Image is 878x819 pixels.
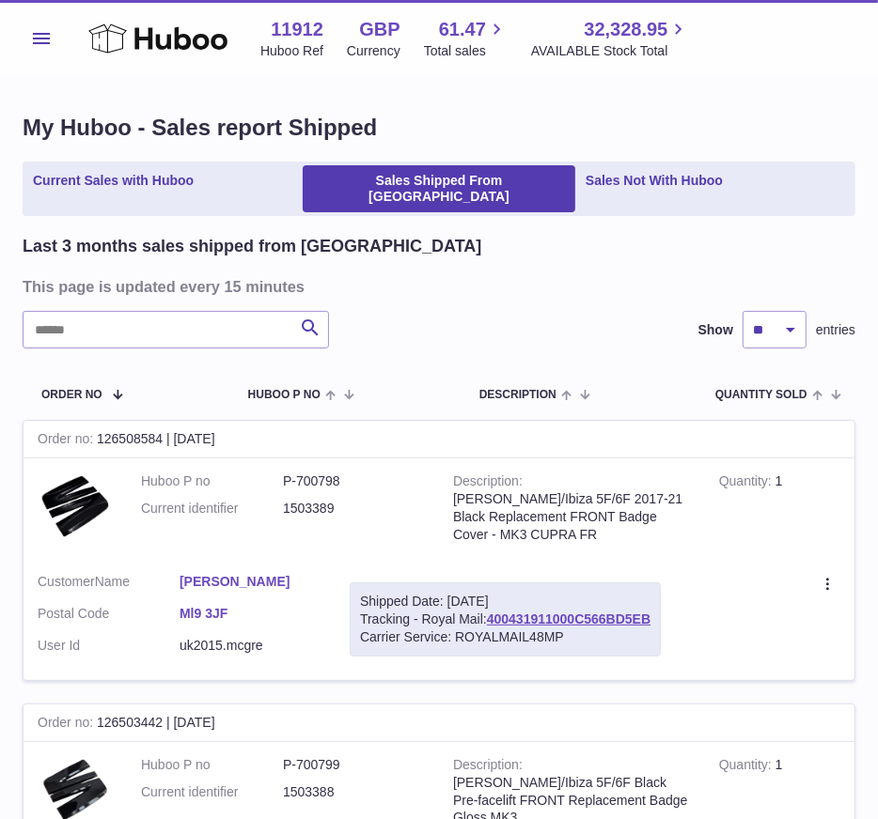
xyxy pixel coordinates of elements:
[260,42,323,60] div: Huboo Ref
[453,490,691,544] div: [PERSON_NAME]/Ibiza 5F/6F 2017-21 Black Replacement FRONT Badge Cover - MK3 CUPRA FR
[248,389,321,401] span: Huboo P no
[38,715,97,734] strong: Order no
[453,473,523,493] strong: Description
[453,757,523,777] strong: Description
[23,235,481,257] h2: Last 3 months sales shipped from [GEOGRAPHIC_DATA]
[283,783,425,801] dd: 1503388
[38,573,180,595] dt: Name
[715,389,807,401] span: Quantity Sold
[531,17,690,60] a: 32,328.95 AVAILABLE Stock Total
[180,637,321,655] dd: uk2015.mcgre
[347,42,400,60] div: Currency
[26,165,200,212] a: Current Sales with Huboo
[141,783,283,801] dt: Current identifier
[698,321,733,339] label: Show
[816,321,855,339] span: entries
[41,389,102,401] span: Order No
[38,431,97,451] strong: Order no
[141,472,283,490] dt: Huboo P no
[424,17,508,60] a: 61.47 Total sales
[283,756,425,774] dd: P-700799
[531,42,690,60] span: AVAILABLE Stock Total
[283,472,425,490] dd: P-700798
[23,113,855,143] h1: My Huboo - Sales report Shipped
[141,756,283,774] dt: Huboo P no
[24,704,854,742] div: 126503442 | [DATE]
[479,389,557,401] span: Description
[303,165,575,212] a: Sales Shipped From [GEOGRAPHIC_DATA]
[487,611,651,626] a: 400431911000C566BD5EB
[719,757,776,777] strong: Quantity
[38,472,113,540] img: $_1.PNG
[360,593,651,610] div: Shipped Date: [DATE]
[360,628,651,646] div: Carrier Service: ROYALMAIL48MP
[359,17,400,42] strong: GBP
[38,574,95,589] span: Customer
[180,573,321,591] a: [PERSON_NAME]
[705,458,854,559] td: 1
[38,605,180,627] dt: Postal Code
[584,17,667,42] span: 32,328.95
[23,276,851,297] h3: This page is updated every 15 minutes
[579,165,729,212] a: Sales Not With Huboo
[141,500,283,518] dt: Current identifier
[350,582,661,657] div: Tracking - Royal Mail:
[424,42,508,60] span: Total sales
[439,17,486,42] span: 61.47
[24,421,854,458] div: 126508584 | [DATE]
[719,473,776,493] strong: Quantity
[271,17,323,42] strong: 11912
[180,605,321,623] a: Ml9 3JF
[283,500,425,518] dd: 1503389
[38,637,180,655] dt: User Id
